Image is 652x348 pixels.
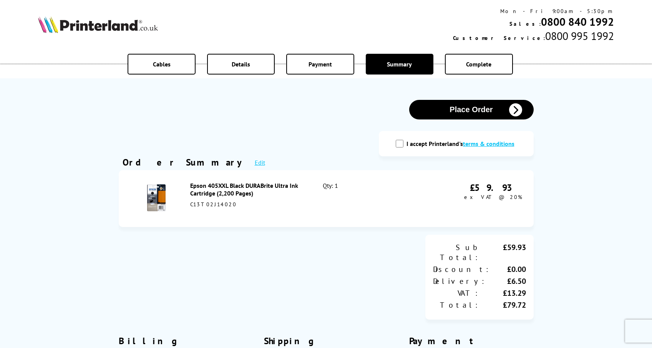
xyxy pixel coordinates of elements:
[479,300,526,310] div: £79.72
[433,300,479,310] div: Total:
[463,140,514,147] a: modal_tc
[545,29,614,43] span: 0800 995 1992
[153,60,171,68] span: Cables
[190,182,306,197] div: Epson 405XXL Black DURABrite Ultra Ink Cartridge (2,200 Pages)
[406,140,518,147] label: I accept Printerland's
[453,35,545,41] span: Customer Service:
[464,182,522,194] div: £59.93
[433,276,486,286] div: Delivery:
[409,335,534,347] div: Payment
[190,201,306,208] div: C13T02J14020
[387,60,412,68] span: Summary
[433,242,479,262] div: Sub Total:
[490,264,526,274] div: £0.00
[486,276,526,286] div: £6.50
[433,288,479,298] div: VAT:
[541,15,614,29] a: 0800 840 1992
[409,100,534,119] button: Place Order
[323,182,402,215] div: Qty: 1
[143,184,170,211] img: Epson 405XXL Black DURABrite Ultra Ink Cartridge (2,200 Pages)
[479,288,526,298] div: £13.29
[433,264,490,274] div: Discount:
[232,60,250,68] span: Details
[309,60,332,68] span: Payment
[509,20,541,27] span: Sales:
[466,60,491,68] span: Complete
[464,194,522,201] span: ex VAT @ 20%
[255,159,265,166] a: Edit
[453,8,614,15] div: Mon - Fri 9:00am - 5:30pm
[123,156,247,168] div: Order Summary
[479,242,526,262] div: £59.93
[38,16,158,33] img: Printerland Logo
